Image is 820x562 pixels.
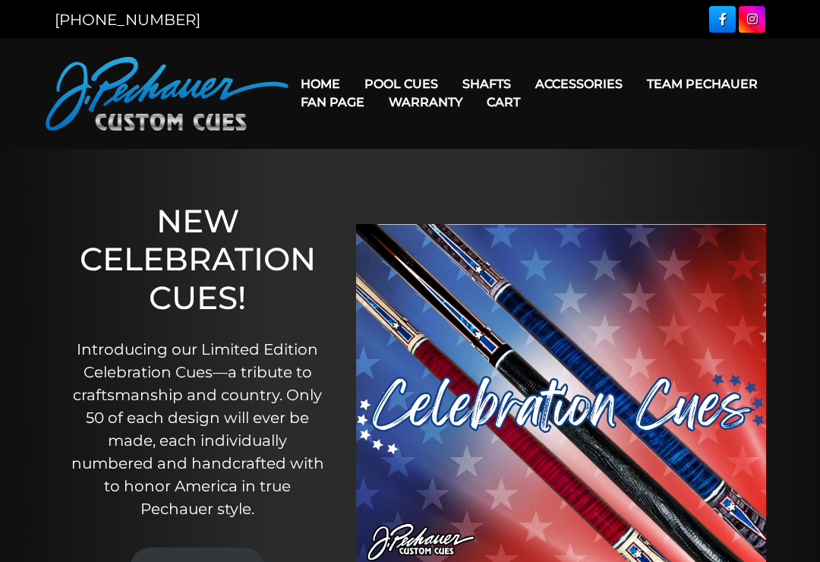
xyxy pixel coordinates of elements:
[475,83,532,122] a: Cart
[289,65,352,103] a: Home
[46,57,289,131] img: Pechauer Custom Cues
[289,83,377,122] a: Fan Page
[635,65,770,103] a: Team Pechauer
[377,83,475,122] a: Warranty
[523,65,635,103] a: Accessories
[450,65,523,103] a: Shafts
[69,202,326,317] h1: NEW CELEBRATION CUES!
[55,11,200,29] a: [PHONE_NUMBER]
[352,65,450,103] a: Pool Cues
[69,338,326,520] p: Introducing our Limited Edition Celebration Cues—a tribute to craftsmanship and country. Only 50 ...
